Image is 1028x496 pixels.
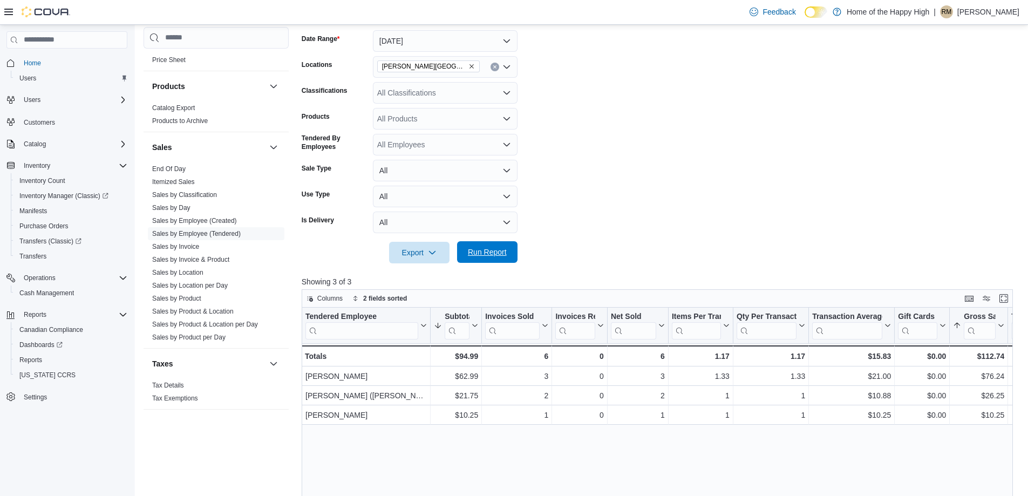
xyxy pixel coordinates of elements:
[152,104,195,112] a: Catalog Export
[152,243,199,250] a: Sales by Invoice
[11,322,132,337] button: Canadian Compliance
[152,334,226,341] a: Sales by Product per Day
[152,56,186,64] span: Price Sheet
[672,389,730,402] div: 1
[812,389,891,402] div: $10.88
[942,5,952,18] span: RM
[485,350,548,363] div: 6
[11,337,132,352] a: Dashboards
[19,289,74,297] span: Cash Management
[305,312,418,339] div: Tendered Employee
[152,381,184,390] span: Tax Details
[152,203,190,212] span: Sales by Day
[11,219,132,234] button: Purchase Orders
[305,370,427,383] div: [PERSON_NAME]
[152,230,241,237] a: Sales by Employee (Tendered)
[302,276,1020,287] p: Showing 3 of 3
[302,216,334,225] label: Is Delivery
[144,162,289,348] div: Sales
[19,159,55,172] button: Inventory
[152,142,172,153] h3: Sales
[15,174,70,187] a: Inventory Count
[19,159,127,172] span: Inventory
[15,220,73,233] a: Purchase Orders
[389,242,450,263] button: Export
[898,389,946,402] div: $0.00
[672,312,721,339] div: Items Per Transaction
[812,350,891,363] div: $15.83
[302,60,332,69] label: Locations
[373,186,518,207] button: All
[2,92,132,107] button: Users
[152,117,208,125] a: Products to Archive
[24,96,40,104] span: Users
[19,207,47,215] span: Manifests
[152,358,265,369] button: Taxes
[457,241,518,263] button: Run Report
[15,205,51,218] a: Manifests
[502,114,511,123] button: Open list of options
[19,308,51,321] button: Reports
[377,60,480,72] span: Estevan - Estevan Plaza - Fire & Flower
[19,325,83,334] span: Canadian Compliance
[812,312,882,322] div: Transaction Average
[152,295,201,302] a: Sales by Product
[19,138,50,151] button: Catalog
[152,269,203,276] a: Sales by Location
[15,235,86,248] a: Transfers (Classic)
[555,409,603,422] div: 0
[152,165,186,173] span: End Of Day
[672,312,730,339] button: Items Per Transaction
[15,338,67,351] a: Dashboards
[302,134,369,151] label: Tendered By Employees
[898,370,946,383] div: $0.00
[302,112,330,121] label: Products
[19,115,127,128] span: Customers
[934,5,936,18] p: |
[373,30,518,52] button: [DATE]
[964,312,996,339] div: Gross Sales
[957,5,1019,18] p: [PERSON_NAME]
[737,409,805,422] div: 1
[737,312,796,339] div: Qty Per Transaction
[611,370,665,383] div: 3
[24,140,46,148] span: Catalog
[302,164,331,173] label: Sale Type
[485,409,548,422] div: 1
[611,312,656,339] div: Net Sold
[302,35,340,43] label: Date Range
[11,286,132,301] button: Cash Management
[11,234,132,249] a: Transfers (Classic)
[940,5,953,18] div: Roberta Mortimer
[305,312,427,339] button: Tendered Employee
[434,350,478,363] div: $94.99
[152,394,198,403] span: Tax Exemptions
[11,203,132,219] button: Manifests
[980,292,993,305] button: Display options
[152,294,201,303] span: Sales by Product
[152,81,185,92] h3: Products
[2,270,132,286] button: Operations
[305,409,427,422] div: [PERSON_NAME]
[152,256,229,263] a: Sales by Invoice & Product
[805,6,827,18] input: Dark Mode
[144,379,289,409] div: Taxes
[24,161,50,170] span: Inventory
[434,312,478,339] button: Subtotal
[24,118,55,127] span: Customers
[745,1,800,23] a: Feedback
[15,287,127,300] span: Cash Management
[953,312,1004,339] button: Gross Sales
[611,312,656,322] div: Net Sold
[363,294,407,303] span: 2 fields sorted
[19,341,63,349] span: Dashboards
[737,370,805,383] div: 1.33
[144,101,289,132] div: Products
[502,63,511,71] button: Open list of options
[19,308,127,321] span: Reports
[19,237,81,246] span: Transfers (Classic)
[152,191,217,199] span: Sales by Classification
[11,173,132,188] button: Inventory Count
